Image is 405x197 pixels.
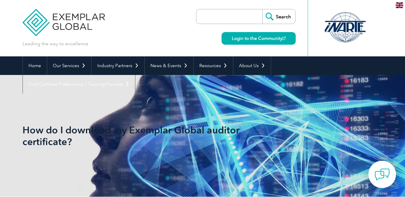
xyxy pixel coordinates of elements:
a: Our Services [47,56,91,75]
a: About Us [233,56,271,75]
img: contact-chat.png [375,167,390,182]
img: en [396,2,403,8]
a: Find Certified Professional / Training Provider [23,75,135,94]
p: Leading the way to excellence [23,40,88,47]
a: Home [23,56,47,75]
img: open_square.png [282,37,286,40]
a: Industry Partners [92,56,144,75]
a: Resources [194,56,233,75]
a: News & Events [145,56,193,75]
h1: How do I download my Exemplar Global auditor certificate? [23,124,253,148]
a: Login to the Community [222,32,296,45]
input: Search [262,9,295,24]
